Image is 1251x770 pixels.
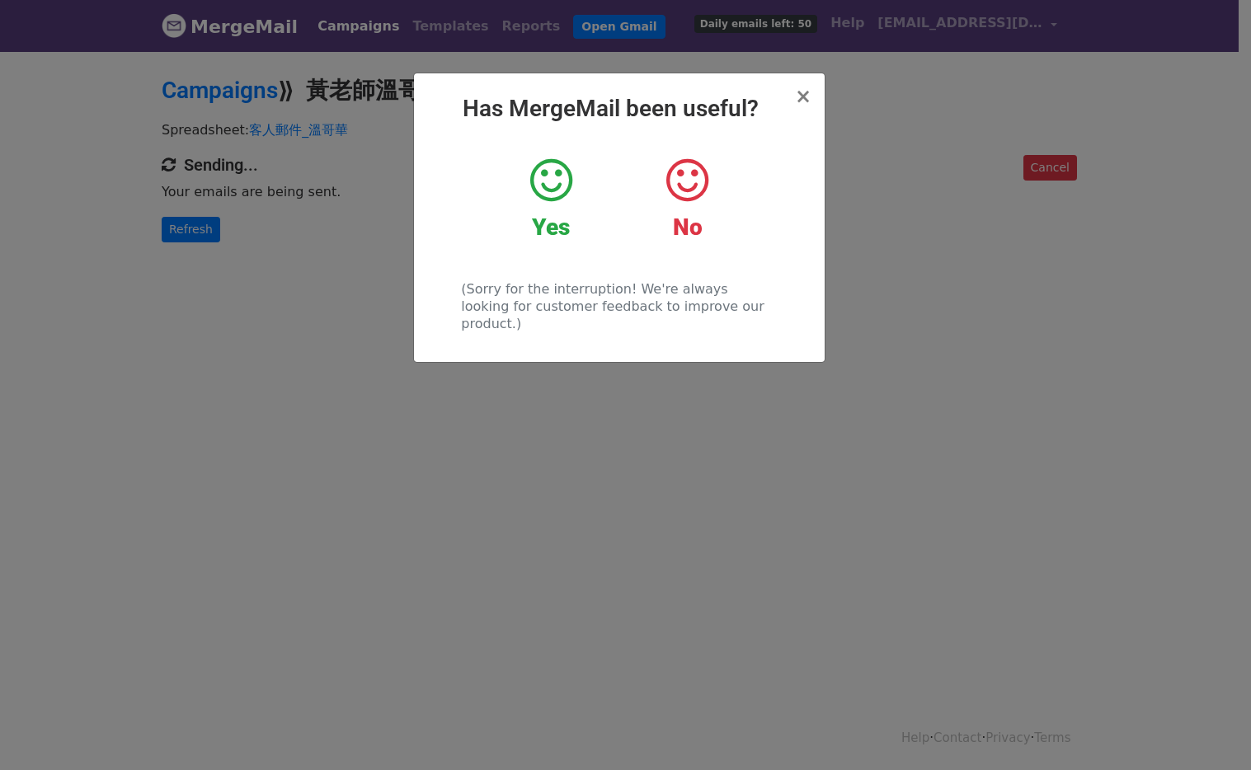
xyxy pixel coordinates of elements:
strong: Yes [532,214,570,241]
span: × [795,85,811,108]
a: Yes [496,156,607,242]
button: Close [795,87,811,106]
p: (Sorry for the interruption! We're always looking for customer feedback to improve our product.) [461,280,777,332]
h2: Has MergeMail been useful? [427,95,811,123]
strong: No [673,214,703,241]
a: No [632,156,743,242]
